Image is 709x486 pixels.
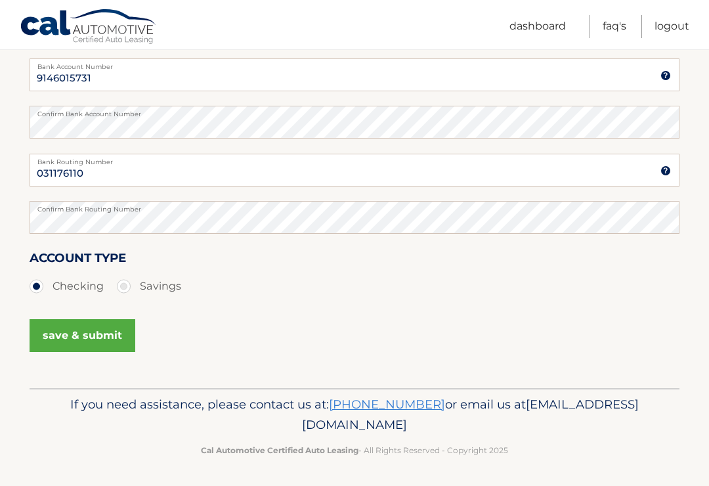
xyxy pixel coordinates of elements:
[655,15,689,38] a: Logout
[30,248,126,273] label: Account Type
[49,394,660,436] p: If you need assistance, please contact us at: or email us at
[201,445,358,455] strong: Cal Automotive Certified Auto Leasing
[30,106,679,116] label: Confirm Bank Account Number
[660,70,671,81] img: tooltip.svg
[117,273,181,299] label: Savings
[30,319,135,352] button: save & submit
[30,58,679,69] label: Bank Account Number
[660,166,671,176] img: tooltip.svg
[20,9,158,47] a: Cal Automotive
[30,154,679,164] label: Bank Routing Number
[30,273,104,299] label: Checking
[603,15,626,38] a: FAQ's
[30,201,679,211] label: Confirm Bank Routing Number
[30,154,679,187] input: Bank Routing Number
[49,443,660,457] p: - All Rights Reserved - Copyright 2025
[329,397,445,412] a: [PHONE_NUMBER]
[509,15,566,38] a: Dashboard
[30,58,679,91] input: Bank Account Number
